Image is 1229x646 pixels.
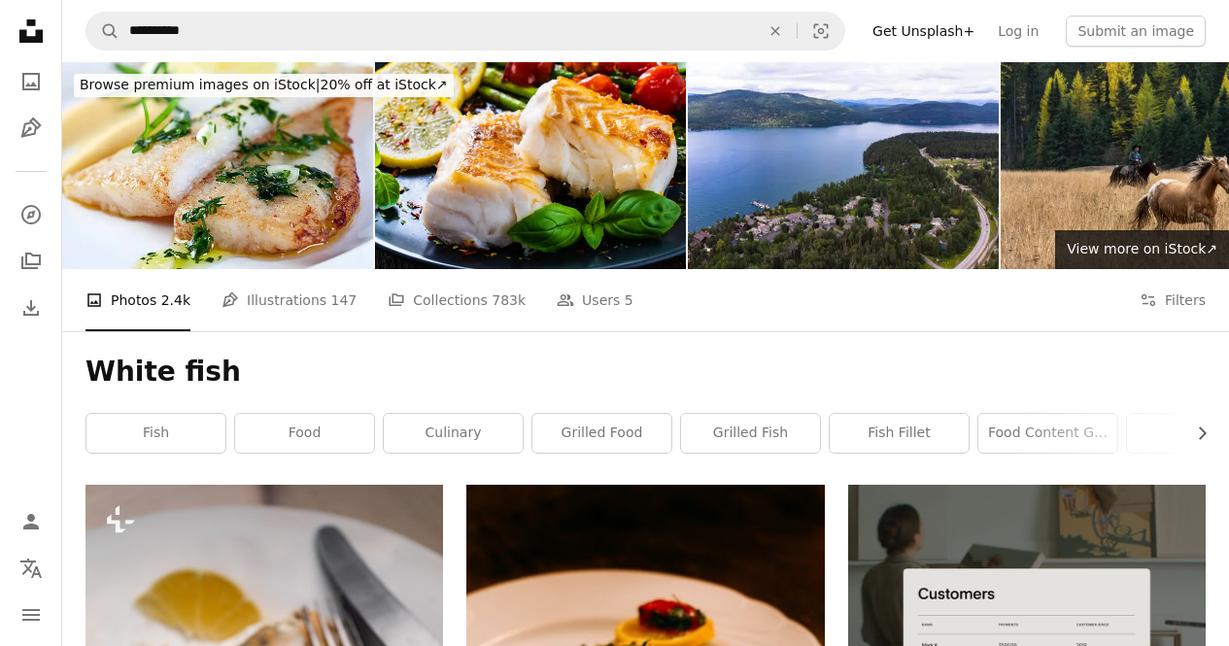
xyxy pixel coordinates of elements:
[1140,269,1206,331] button: Filters
[681,414,820,453] a: grilled fish
[492,289,526,311] span: 783k
[1066,16,1206,47] button: Submit an image
[12,242,51,281] a: Collections
[375,62,686,269] img: Fried cod fillet with fresh vegetables
[235,414,374,453] a: food
[62,62,465,109] a: Browse premium images on iStock|20% off at iStock↗
[12,502,51,541] a: Log in / Sign up
[388,269,526,331] a: Collections 783k
[986,16,1050,47] a: Log in
[830,414,969,453] a: fish fillet
[754,13,797,50] button: Clear
[222,269,357,331] a: Illustrations 147
[85,355,1206,390] h1: White fish
[12,62,51,101] a: Photos
[12,109,51,148] a: Illustrations
[978,414,1117,453] a: food content gap
[688,62,999,269] img: Whitefish, Montana
[12,549,51,588] button: Language
[625,289,633,311] span: 5
[557,269,633,331] a: Users 5
[80,77,448,92] span: 20% off at iStock ↗
[532,414,671,453] a: grilled food
[86,414,225,453] a: fish
[1184,414,1206,453] button: scroll list to the right
[86,13,119,50] button: Search Unsplash
[62,62,373,269] img: Closeup photograph of white fish
[1067,241,1217,256] span: View more on iStock ↗
[1055,230,1229,269] a: View more on iStock↗
[861,16,986,47] a: Get Unsplash+
[80,77,320,92] span: Browse premium images on iStock |
[12,595,51,634] button: Menu
[85,12,845,51] form: Find visuals sitewide
[331,289,358,311] span: 147
[12,289,51,327] a: Download History
[384,414,523,453] a: culinary
[798,13,844,50] button: Visual search
[12,195,51,234] a: Explore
